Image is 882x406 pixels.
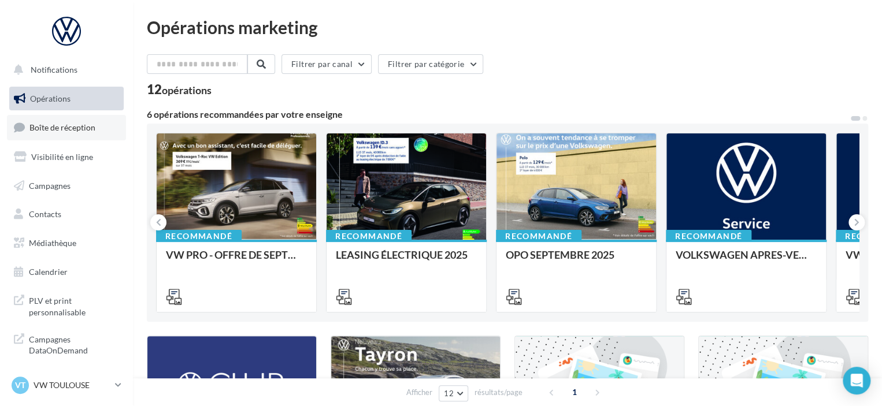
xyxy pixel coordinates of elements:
[166,249,307,272] div: VW PRO - OFFRE DE SEPTEMBRE 25
[29,267,68,277] span: Calendrier
[496,230,581,243] div: Recommandé
[843,367,870,394] div: Open Intercom Messenger
[30,94,71,103] span: Opérations
[7,202,126,226] a: Contacts
[147,110,850,119] div: 6 opérations recommandées par votre enseigne
[506,249,647,272] div: OPO SEPTEMBRE 2025
[7,145,126,169] a: Visibilité en ligne
[666,230,751,243] div: Recommandé
[29,331,119,356] span: Campagnes DataOnDemand
[147,83,212,96] div: 12
[336,249,477,272] div: LEASING ÉLECTRIQUE 2025
[378,54,483,74] button: Filtrer par catégorie
[406,387,432,398] span: Afficher
[7,231,126,255] a: Médiathèque
[565,383,584,401] span: 1
[31,152,93,162] span: Visibilité en ligne
[156,230,242,243] div: Recommandé
[15,379,25,391] span: VT
[444,389,454,398] span: 12
[7,288,126,322] a: PLV et print personnalisable
[147,18,868,36] div: Opérations marketing
[29,209,61,219] span: Contacts
[7,115,126,140] a: Boîte de réception
[9,374,124,396] a: VT VW TOULOUSE
[31,65,77,75] span: Notifications
[475,387,522,398] span: résultats/page
[7,58,121,82] button: Notifications
[29,180,71,190] span: Campagnes
[281,54,372,74] button: Filtrer par canal
[7,174,126,198] a: Campagnes
[326,230,412,243] div: Recommandé
[7,327,126,361] a: Campagnes DataOnDemand
[439,385,468,401] button: 12
[7,260,126,284] a: Calendrier
[29,122,95,132] span: Boîte de réception
[29,293,119,318] span: PLV et print personnalisable
[34,379,110,391] p: VW TOULOUSE
[676,249,817,272] div: VOLKSWAGEN APRES-VENTE
[162,85,212,95] div: opérations
[29,238,76,248] span: Médiathèque
[7,87,126,111] a: Opérations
